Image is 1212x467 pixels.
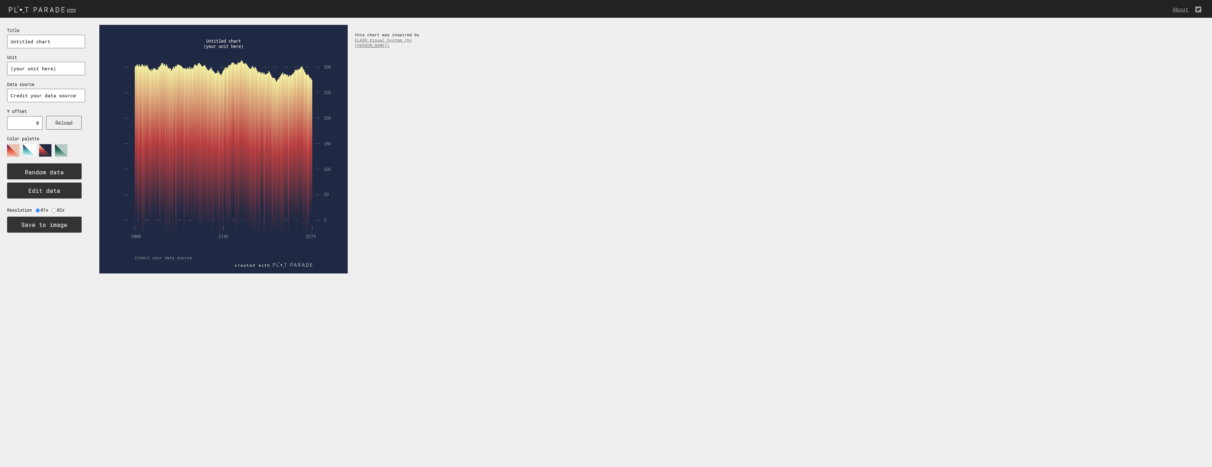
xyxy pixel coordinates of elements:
text: (your unit here) [204,43,243,49]
tspan: 0 [324,218,326,223]
p: Color palette [7,136,85,141]
tspan: 300 [324,65,331,70]
label: @2x [57,207,68,213]
a: FLASH Visual System (by [PERSON_NAME]) [355,37,412,48]
label: @1x [41,207,52,213]
text: Untitled chart [206,38,241,44]
tspan: 100 [324,167,331,172]
tspan: 200 [324,116,331,121]
p: Data source [7,82,85,87]
div: this chart was inspired by [348,25,433,55]
a: About [1173,6,1192,13]
p: Unit [7,55,85,60]
label: Resolution [7,207,35,213]
tspan: 2142 [219,233,228,239]
button: Save to image [7,217,82,233]
tspan: 2006 [131,233,141,239]
text: Credit your data source [135,255,192,260]
text: Random data [25,168,64,176]
p: Title [7,28,85,33]
tspan: 50 [324,192,329,197]
tspan: 250 [324,90,331,95]
button: Reload [46,116,82,130]
button: Edit data [7,183,82,199]
p: Y offset [7,109,85,114]
tspan: 2279 [306,233,316,239]
tspan: 150 [324,141,331,146]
